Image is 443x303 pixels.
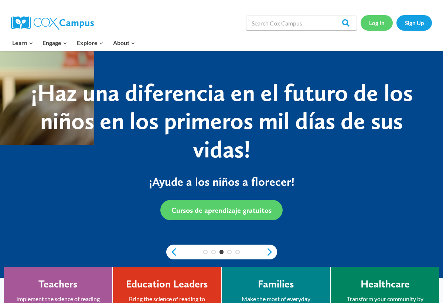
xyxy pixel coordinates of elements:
h4: Healthcare [361,278,410,290]
h4: Families [258,278,294,290]
span: Cursos de aprendizaje gratuitos [171,206,272,215]
div: ¡Haz una diferencia en el futuro de los niños en los primeros mil días de sus vidas! [15,79,428,164]
a: Log In [361,15,393,30]
button: Child menu of Engage [38,35,72,51]
a: Sign Up [396,15,432,30]
a: Cursos de aprendizaje gratuitos [160,200,283,220]
nav: Secondary Navigation [361,15,432,30]
p: ¡Ayude a los niños a florecer! [15,175,428,189]
h4: Teachers [38,278,78,290]
img: Cox Campus [11,16,94,30]
nav: Primary Navigation [7,35,140,51]
button: Child menu of Learn [7,35,38,51]
button: Child menu of Explore [72,35,108,51]
input: Search Cox Campus [246,16,357,30]
h4: Education Leaders [126,278,208,290]
button: Child menu of About [108,35,140,51]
